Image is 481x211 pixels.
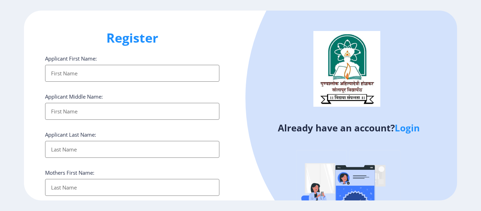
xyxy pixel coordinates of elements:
[45,55,97,62] label: Applicant First Name:
[45,141,219,158] input: Last Name
[45,169,94,176] label: Mothers First Name:
[45,179,219,196] input: Last Name
[246,122,452,134] h4: Already have an account?
[395,122,420,134] a: Login
[313,31,380,106] img: logo
[45,65,219,82] input: First Name
[45,131,96,138] label: Applicant Last Name:
[45,103,219,120] input: First Name
[45,30,219,46] h1: Register
[45,93,103,100] label: Applicant Middle Name:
